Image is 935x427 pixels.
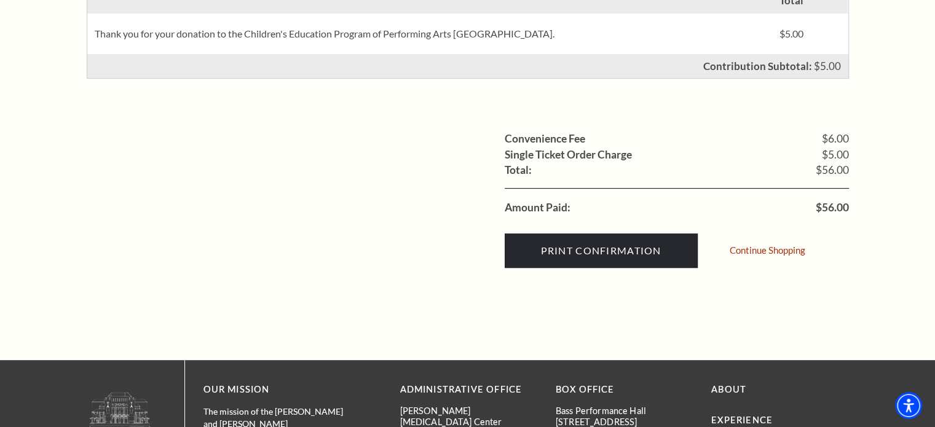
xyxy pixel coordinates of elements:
div: $5.00 [772,14,848,54]
label: Total: [505,165,532,176]
span: $5.00 [822,149,849,160]
div: Thank you for your donation to the Children's Education Program of Performing Arts [GEOGRAPHIC_DA... [87,14,772,54]
div: Accessibility Menu [895,392,922,419]
a: About [711,384,746,394]
label: Amount Paid: [505,202,570,213]
span: $56.00 [816,202,849,213]
span: $6.00 [822,133,849,144]
span: $56.00 [816,165,849,176]
p: OUR MISSION [203,382,357,398]
a: Continue Shopping [730,246,805,255]
a: Experience [711,415,773,425]
label: Single Ticket Order Charge [505,149,632,160]
p: [STREET_ADDRESS] [556,417,693,427]
p: [PERSON_NAME][MEDICAL_DATA] Center [400,405,537,427]
p: Contribution Subtotal: [703,61,812,71]
p: BOX OFFICE [556,382,693,398]
input: Submit button [505,233,698,268]
label: Convenience Fee [505,133,585,144]
span: $5.00 [814,60,841,72]
p: Administrative Office [400,382,537,398]
p: Bass Performance Hall [556,405,693,416]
